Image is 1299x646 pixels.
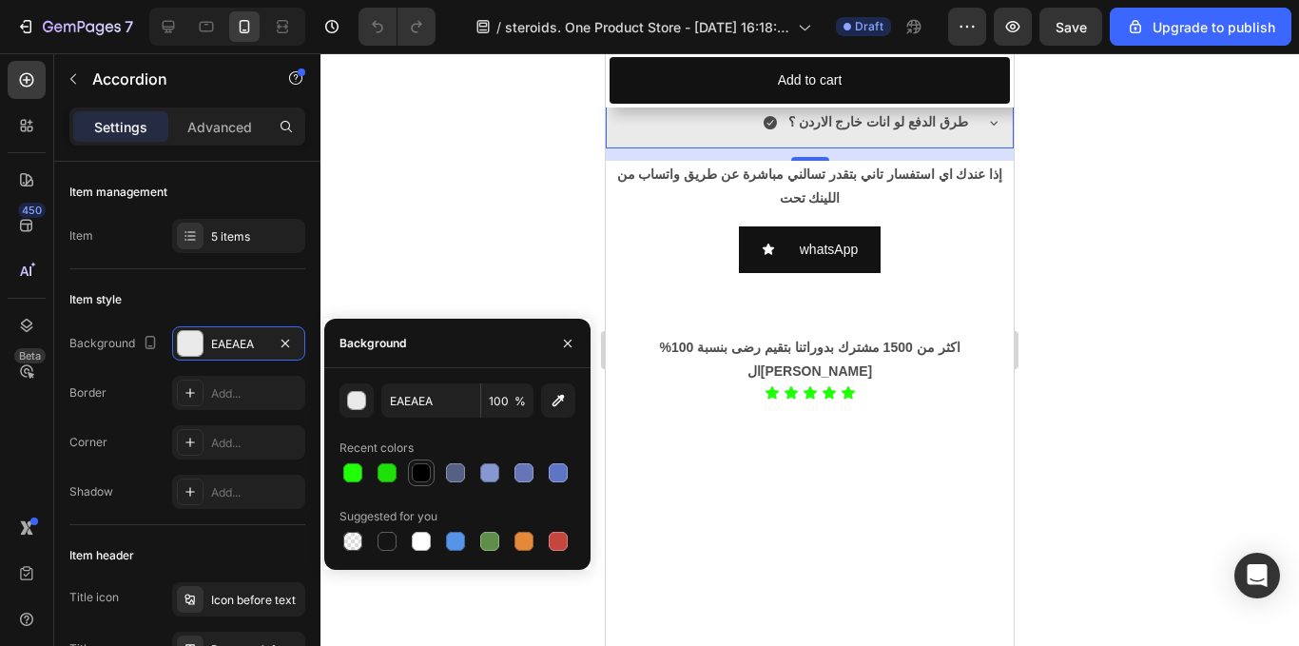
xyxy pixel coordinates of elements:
[69,547,134,564] div: Item header
[339,508,437,525] div: Suggested for you
[69,291,122,308] div: Item style
[92,68,254,90] p: Accordion
[606,53,1014,646] iframe: Design area
[14,348,46,363] div: Beta
[18,203,46,218] div: 450
[339,335,406,352] div: Background
[187,117,252,137] p: Advanced
[69,384,107,401] div: Border
[339,440,414,457] div: Recent colors
[69,589,119,606] div: Title icon
[855,18,883,35] span: Draft
[1039,8,1102,46] button: Save
[94,117,147,137] p: Settings
[1234,553,1280,598] div: Open Intercom Messenger
[496,17,501,37] span: /
[125,15,133,38] p: 7
[211,592,301,609] div: Icon before text
[8,8,142,46] button: 7
[211,228,301,245] div: 5 items
[69,434,107,451] div: Corner
[381,383,480,418] input: Eg: FFFFFF
[69,184,167,201] div: Item management
[1126,17,1275,37] div: Upgrade to publish
[1056,19,1087,35] span: Save
[211,435,301,452] div: Add...
[69,331,162,357] div: Background
[69,483,113,500] div: Shadow
[1110,8,1291,46] button: Upgrade to publish
[505,17,790,37] span: steroids. One Product Store - [DATE] 16:18:25
[211,484,301,501] div: Add...
[514,393,526,410] span: %
[69,227,93,245] div: Item
[359,8,436,46] div: Undo/Redo
[211,336,266,353] div: EAEAEA
[211,385,301,402] div: Add...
